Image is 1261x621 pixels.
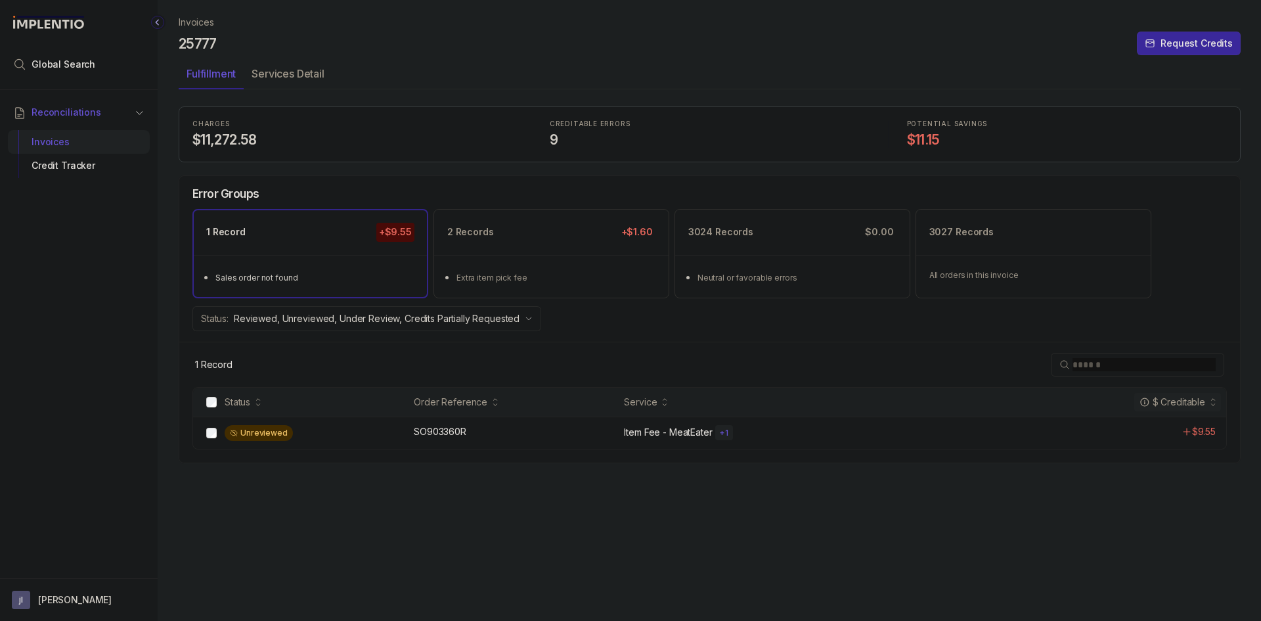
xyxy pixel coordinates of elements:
[929,269,1138,282] p: All orders in this invoice
[252,66,324,81] p: Services Detail
[206,397,217,407] input: checkbox-checkbox
[195,358,232,371] div: Remaining page entries
[179,63,1241,89] ul: Tab Group
[929,225,994,239] p: 3027 Records
[206,428,217,438] input: checkbox-checkbox
[192,306,541,331] button: Status:Reviewed, Unreviewed, Under Review, Credits Partially Requested
[550,120,870,128] p: CREDITABLE ERRORS
[376,223,414,241] p: +$9.55
[550,131,870,149] h4: 9
[907,120,1227,128] p: POTENTIAL SAVINGS
[38,593,112,607] p: [PERSON_NAME]
[244,63,332,89] li: Tab Services Detail
[18,130,139,154] div: Invoices
[624,396,657,409] div: Service
[187,66,236,81] p: Fulfillment
[719,428,729,438] p: + 1
[201,312,229,325] p: Status:
[179,16,214,29] nav: breadcrumb
[192,131,512,149] h4: $11,272.58
[179,63,244,89] li: Tab Fulfillment
[32,58,95,71] span: Global Search
[697,271,895,285] div: Neutral or favorable errors
[8,127,150,181] div: Reconciliations
[179,16,214,29] a: Invoices
[456,271,654,285] div: Extra item pick fee
[206,225,246,239] p: 1 Record
[215,271,413,285] div: Sales order not found
[1161,37,1233,50] p: Request Credits
[195,358,232,371] p: 1 Record
[447,225,494,239] p: 2 Records
[150,14,166,30] div: Collapse Icon
[32,106,101,119] span: Reconciliations
[1137,32,1241,55] button: Request Credits
[192,120,512,128] p: CHARGES
[8,98,150,127] button: Reconciliations
[192,187,259,201] h5: Error Groups
[1139,396,1205,409] div: $ Creditable
[12,591,146,609] button: User initials[PERSON_NAME]
[18,154,139,177] div: Credit Tracker
[12,591,30,609] span: User initials
[688,225,753,239] p: 3024 Records
[234,312,520,325] p: Reviewed, Unreviewed, Under Review, Credits Partially Requested
[414,425,466,438] p: SO903360R
[862,223,896,241] p: $0.00
[907,131,1227,149] h4: $11.15
[179,35,217,53] h4: 25777
[624,426,712,439] p: Item Fee - MeatEater
[619,223,655,241] p: +$1.60
[414,396,487,409] div: Order Reference
[1192,425,1216,438] p: $9.55
[225,425,293,441] div: Unreviewed
[225,396,250,409] div: Status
